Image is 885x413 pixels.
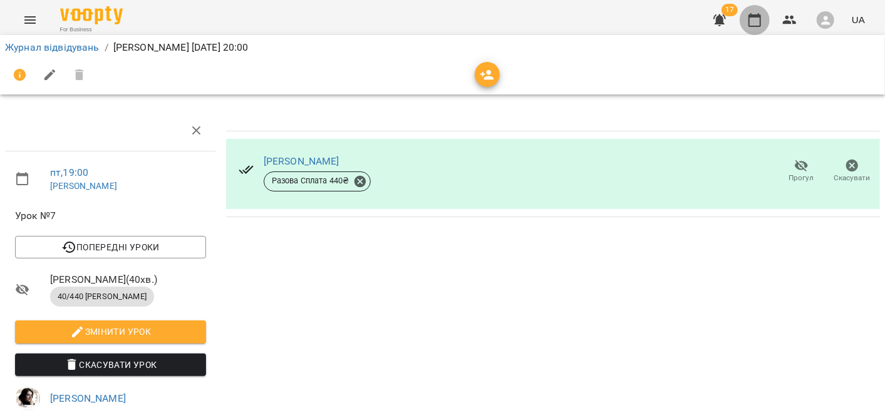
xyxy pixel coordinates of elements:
[264,155,339,167] a: [PERSON_NAME]
[264,171,371,191] div: Разова Сплата 440₴
[25,324,196,339] span: Змінити урок
[25,357,196,372] span: Скасувати Урок
[105,40,108,55] li: /
[50,272,206,287] span: [PERSON_NAME] ( 40 хв. )
[852,13,865,26] span: UA
[15,5,45,35] button: Menu
[15,354,206,376] button: Скасувати Урок
[50,181,117,191] a: [PERSON_NAME]
[60,6,123,24] img: Voopty Logo
[50,392,126,404] a: [PERSON_NAME]
[722,4,738,16] span: 17
[50,291,154,302] span: 40/440 [PERSON_NAME]
[847,8,870,31] button: UA
[50,166,88,178] a: пт , 19:00
[789,173,814,183] span: Прогул
[5,40,880,55] nav: breadcrumb
[776,154,827,189] button: Прогул
[264,175,357,186] span: Разова Сплата 440 ₴
[834,173,871,183] span: Скасувати
[15,236,206,258] button: Попередні уроки
[827,154,877,189] button: Скасувати
[60,26,123,34] span: For Business
[113,40,249,55] p: [PERSON_NAME] [DATE] 20:00
[5,41,100,53] a: Журнал відвідувань
[15,208,206,223] span: Урок №7
[15,386,40,411] img: e7c1a1403b8f34425dc1a602655f0c4c.png
[15,320,206,343] button: Змінити урок
[25,240,196,255] span: Попередні уроки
